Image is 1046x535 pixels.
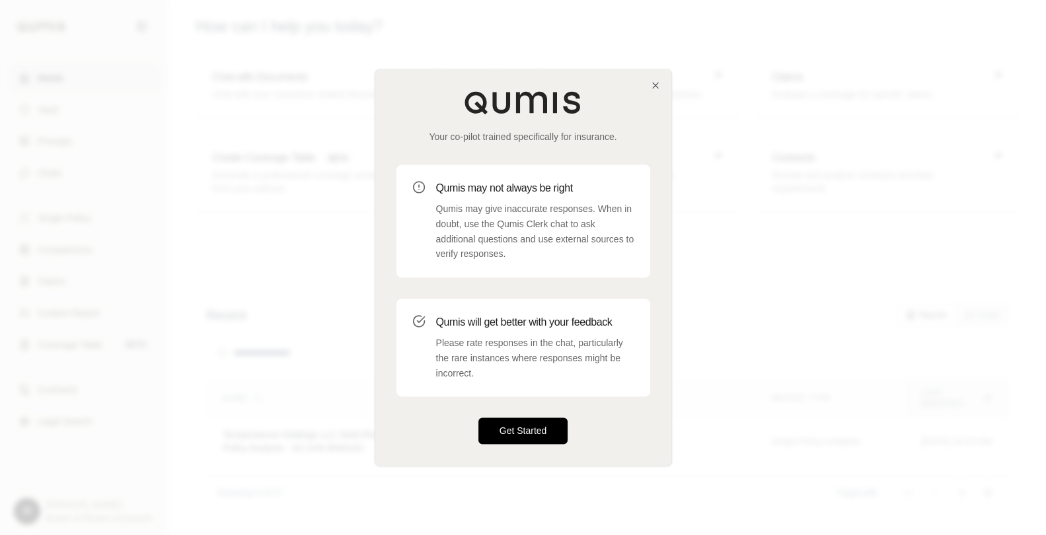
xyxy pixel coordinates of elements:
[436,201,634,262] p: Qumis may give inaccurate responses. When in doubt, use the Qumis Clerk chat to ask additional qu...
[436,314,634,330] h3: Qumis will get better with your feedback
[396,130,650,143] p: Your co-pilot trained specifically for insurance.
[478,418,568,445] button: Get Started
[436,180,634,196] h3: Qumis may not always be right
[464,90,583,114] img: Qumis Logo
[436,336,634,380] p: Please rate responses in the chat, particularly the rare instances where responses might be incor...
